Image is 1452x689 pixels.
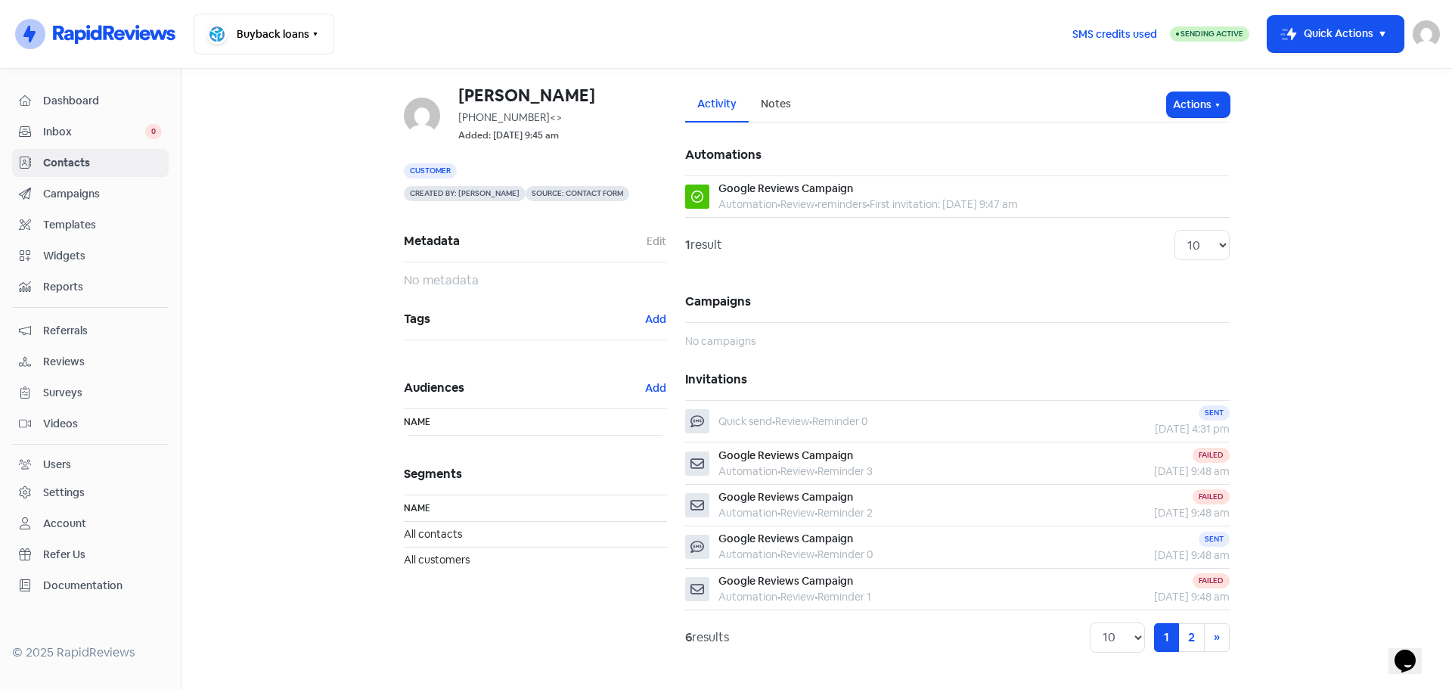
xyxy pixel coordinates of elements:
b: • [814,506,818,520]
span: Google Reviews Campaign [718,448,853,462]
button: Quick Actions [1267,16,1404,52]
span: Created by: [PERSON_NAME] [404,186,526,201]
div: Sent [1199,405,1230,421]
a: Referrals [12,317,169,345]
strong: 1 [685,237,690,253]
a: Surveys [12,379,169,407]
div: © 2025 RapidReviews [12,644,169,662]
span: 0 [145,124,162,139]
a: Users [12,451,169,479]
span: Sending Active [1181,29,1243,39]
span: All contacts [404,527,462,541]
small: Added: [DATE] 9:45 am [458,129,559,143]
div: Automation Review Reminder 2 [718,505,873,521]
b: • [809,414,812,428]
div: No metadata [404,272,667,290]
div: Google Reviews Campaign [718,181,853,197]
span: First invitation: [DATE] 9:47 am [870,197,1018,211]
span: Customer [404,163,457,178]
a: 2 [1178,623,1205,652]
b: • [772,414,775,428]
span: Documentation [43,578,162,594]
b: • [777,464,780,478]
div: [DATE] 9:48 am [1067,548,1230,563]
b: • [777,506,780,520]
span: Tags [404,308,644,331]
div: Settings [43,485,85,501]
a: Campaigns [12,180,169,208]
b: • [777,548,780,561]
span: Widgets [43,248,162,264]
b: • [814,197,818,211]
th: Name [404,409,667,436]
a: Dashboard [12,87,169,115]
div: [PHONE_NUMBER] [458,110,667,126]
span: Campaigns [43,186,162,202]
div: Failed [1193,573,1230,588]
b: • [777,197,780,211]
span: Inbox [43,124,145,140]
div: [DATE] 9:48 am [1067,589,1230,605]
span: Reviews [43,354,162,370]
div: Automation Review Reminder 3 [718,464,873,480]
b: • [777,590,780,604]
span: Audiences [404,377,644,399]
img: User [1413,20,1440,48]
a: Refer Us [12,541,169,569]
span: Google Reviews Campaign [718,490,853,504]
a: Settings [12,479,169,507]
h5: Invitations [685,359,1230,400]
strong: 6 [685,629,692,645]
a: Documentation [12,572,169,600]
span: Dashboard [43,93,162,109]
b: • [814,590,818,604]
div: Activity [697,96,737,112]
span: Review [780,197,814,211]
b: • [867,197,870,211]
span: Automation [718,197,777,211]
a: SMS credits used [1060,25,1170,41]
a: Reports [12,273,169,301]
a: Videos [12,410,169,438]
span: Referrals [43,323,162,339]
div: Users [43,457,71,473]
span: » [1214,629,1220,645]
div: Notes [761,96,791,112]
b: • [814,548,818,561]
span: Contacts [43,155,162,171]
button: Add [644,380,667,397]
div: result [685,236,722,254]
div: [DATE] 9:48 am [1067,505,1230,521]
a: Inbox 0 [12,118,169,146]
span: Videos [43,416,162,432]
span: Reports [43,279,162,295]
span: Google Reviews Campaign [718,532,853,545]
div: Account [43,516,86,532]
div: Automation Review Reminder 1 [718,589,871,605]
button: Actions [1167,92,1230,117]
span: reminders [818,197,867,211]
a: Reviews [12,348,169,376]
span: Source: Contact form [526,186,629,201]
span: Templates [43,217,162,233]
a: Widgets [12,242,169,270]
span: Refer Us [43,547,162,563]
a: Templates [12,211,169,239]
th: Name [404,495,667,522]
button: Buyback loans [194,14,334,54]
a: Sending Active [1170,25,1249,43]
div: [DATE] 9:48 am [1067,464,1230,480]
img: d41d8cd98f00b204e9800998ecf8427e [404,98,440,134]
h5: Campaigns [685,281,1230,322]
div: Failed [1193,489,1230,504]
span: All customers [404,553,470,566]
div: Automation Review Reminder 0 [718,547,873,563]
h5: Automations [685,135,1230,175]
a: Account [12,510,169,538]
div: Quick send Review Reminder 0 [718,414,867,430]
div: Failed [1193,448,1230,463]
button: Add [644,311,667,328]
div: results [685,628,729,647]
div: [DATE] 4:31 pm [1067,421,1230,437]
a: Contacts [12,149,169,177]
